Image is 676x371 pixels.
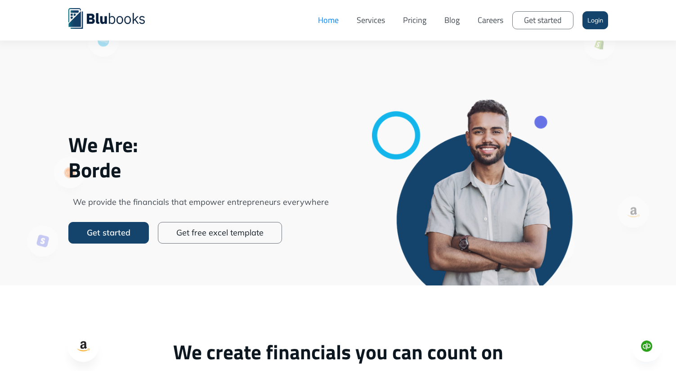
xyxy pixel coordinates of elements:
a: Careers [469,7,512,34]
a: Get started [512,11,573,29]
a: home [68,7,158,29]
span: We provide the financials that empower entrepreneurs everywhere [68,196,334,208]
h2: We create financials you can count on [68,339,608,364]
a: Get free excel template [158,222,282,244]
a: Login [582,11,608,29]
a: Blog [435,7,469,34]
a: Services [348,7,394,34]
a: Pricing [394,7,435,34]
span: We Are: [68,132,334,157]
span: Borde [68,157,334,182]
a: Home [309,7,348,34]
a: Get started [68,222,149,244]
